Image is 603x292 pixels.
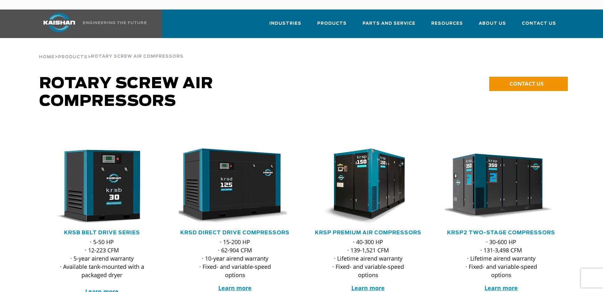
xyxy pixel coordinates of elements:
[317,15,347,37] a: Products
[440,148,553,224] img: krsp350
[307,148,420,224] img: krsp150
[35,10,148,38] a: Kaishan USA
[510,80,543,87] span: CONTACT US
[174,148,287,224] img: krsd125
[479,20,506,27] span: About Us
[362,20,415,27] span: Parts and Service
[362,15,415,37] a: Parts and Service
[484,284,518,292] a: Learn more
[39,38,183,62] div: > >
[447,230,555,235] a: KRSP2 Two-Stage Compressors
[489,77,568,91] a: CONTACT US
[91,55,183,59] span: Rotary Screw Air Compressors
[269,15,301,37] a: Industries
[39,76,213,109] span: Rotary Screw Air Compressors
[191,238,279,279] p: · 15-200 HP · 62-904 CFM · 10-year airend warranty · Fixed- and variable-speed options
[445,148,558,224] div: krsp350
[269,20,301,27] span: Industries
[58,54,87,60] a: Products
[479,15,506,37] a: About Us
[324,238,412,279] p: · 40-300 HP · 139-1,521 CFM · Lifetime airend warranty · Fixed- and variable-speed options
[179,148,292,224] div: krsd125
[64,230,140,235] a: KRSB Belt Drive Series
[317,20,347,27] span: Products
[351,284,385,292] a: Learn more
[35,13,83,32] img: kaishan logo
[315,230,421,235] a: KRSP Premium Air Compressors
[522,15,556,37] a: Contact Us
[431,20,463,27] span: Resources
[39,54,55,60] a: Home
[431,15,463,37] a: Resources
[218,284,252,292] a: Learn more
[180,230,290,235] a: KRSD Direct Drive Compressors
[312,148,425,224] div: krsp150
[458,238,545,279] p: · 30-600 HP · 131-3,498 CFM · Lifetime airend warranty · Fixed- and variable-speed options
[58,55,87,59] span: Products
[39,55,55,59] span: Home
[46,148,158,224] div: krsb30
[83,21,146,24] img: Engineering the future
[41,148,154,224] img: krsb30
[522,20,556,27] span: Contact Us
